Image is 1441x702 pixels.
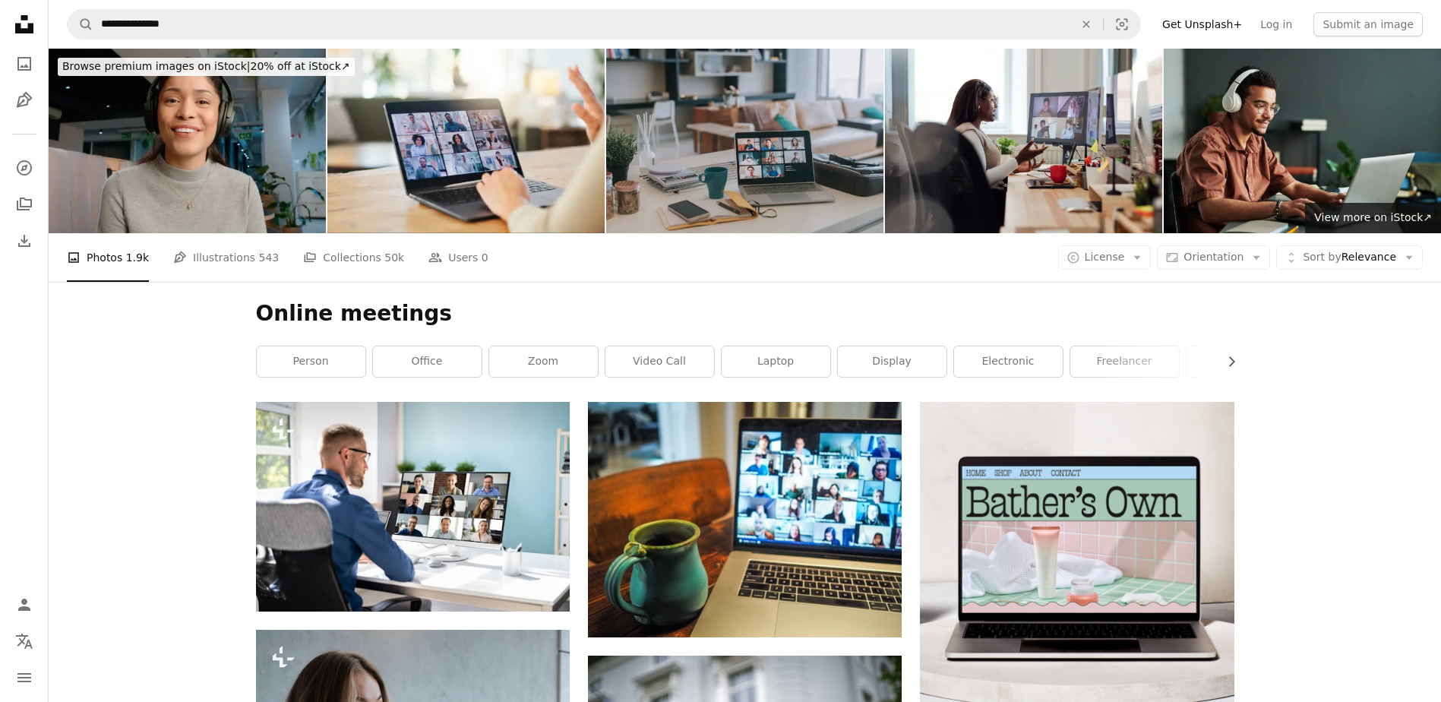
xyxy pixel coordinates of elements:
[373,346,482,377] a: office
[1305,203,1441,233] a: View more on iStock↗
[1104,10,1140,39] button: Visual search
[259,249,280,266] span: 543
[588,513,902,526] a: macbook pro displaying group of people
[1218,346,1234,377] button: scroll list to the right
[1183,251,1243,263] span: Orientation
[327,49,605,233] img: Video call, business people or hands greeting on laptop in virtual meeting for discussion on scre...
[1157,245,1270,270] button: Orientation
[482,249,488,266] span: 0
[1085,251,1125,263] span: License
[1070,10,1103,39] button: Clear
[606,49,883,233] img: laptop with screen video conference on kitchen counter with smart phone , note pad
[1251,12,1301,36] a: Log in
[68,10,93,39] button: Search Unsplash
[257,346,365,377] a: person
[428,233,488,282] a: Users 0
[67,9,1141,40] form: Find visuals sitewide
[885,49,1162,233] img: What's Everyone Thoughts?
[173,233,279,282] a: Illustrations 543
[1303,250,1396,265] span: Relevance
[1313,12,1423,36] button: Submit an image
[256,499,570,513] a: Virtual Business Presentation Or Videoconferencing On Computer Screen
[62,60,250,72] span: Browse premium images on iStock |
[605,346,714,377] a: video call
[256,402,570,611] img: Virtual Business Presentation Or Videoconferencing On Computer Screen
[9,153,40,183] a: Explore
[588,402,902,637] img: macbook pro displaying group of people
[384,249,404,266] span: 50k
[1314,211,1432,223] span: View more on iStock ↗
[1058,245,1152,270] button: License
[9,626,40,656] button: Language
[954,346,1063,377] a: electronic
[49,49,364,85] a: Browse premium images on iStock|20% off at iStock↗
[9,49,40,79] a: Photos
[9,590,40,620] a: Log in / Sign up
[1070,346,1179,377] a: freelancer
[49,49,326,233] img: Business, woman and portrait on video conference with communication for virtual seminar or online...
[9,226,40,256] a: Download History
[1303,251,1341,263] span: Sort by
[9,189,40,220] a: Collections
[489,346,598,377] a: zoom
[722,346,830,377] a: laptop
[303,233,404,282] a: Collections 50k
[9,662,40,693] button: Menu
[1153,12,1251,36] a: Get Unsplash+
[9,85,40,115] a: Illustrations
[1164,49,1441,233] img: Young smiling man in headphones typing on laptop keyboard
[9,9,40,43] a: Home — Unsplash
[1276,245,1423,270] button: Sort byRelevance
[838,346,946,377] a: display
[256,300,1234,327] h1: Online meetings
[1187,346,1295,377] a: coworker
[62,60,350,72] span: 20% off at iStock ↗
